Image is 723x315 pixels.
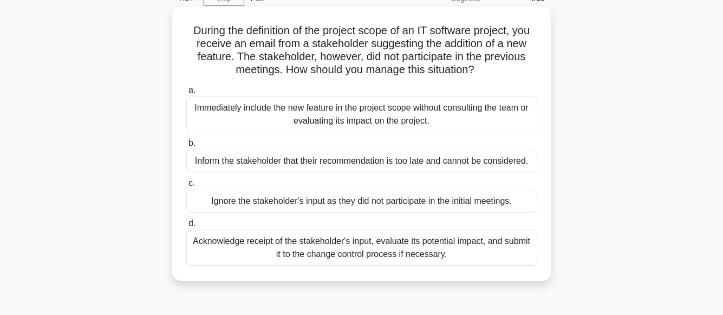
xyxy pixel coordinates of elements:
[186,190,537,213] div: Ignore the stakeholder's input as they did not participate in the initial meetings.
[188,178,195,188] span: c.
[186,97,537,132] div: Immediately include the new feature in the project scope without consulting the team or evaluatin...
[186,230,537,266] div: Acknowledge receipt of the stakeholder's input, evaluate its potential impact, and submit it to t...
[185,24,538,77] h5: During the definition of the project scope of an IT software project, you receive an email from a...
[188,85,196,94] span: a.
[188,218,196,228] span: d.
[186,150,537,172] div: Inform the stakeholder that their recommendation is too late and cannot be considered.
[188,138,196,147] span: b.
